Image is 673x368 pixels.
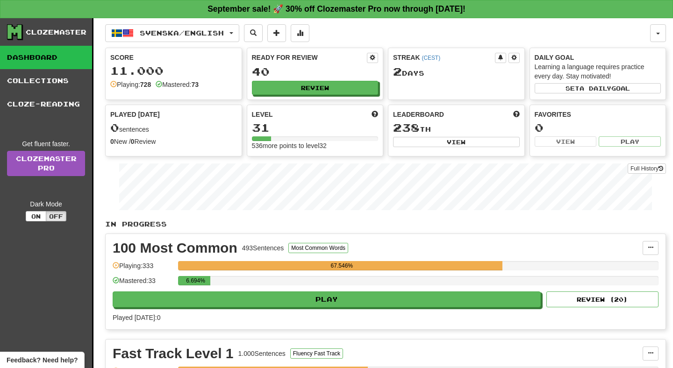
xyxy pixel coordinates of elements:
button: More stats [291,24,309,42]
button: Off [46,211,66,221]
div: 0 [535,122,661,134]
button: Play [113,291,541,307]
button: Review [252,81,379,95]
button: Fluency Fast Track [290,348,343,359]
div: 67.546% [181,261,502,270]
div: 6.694% [181,276,210,285]
div: 100 Most Common [113,241,237,255]
span: Played [DATE]: 0 [113,314,160,321]
button: Svenska/English [105,24,239,42]
div: Score [110,53,237,62]
span: 238 [393,121,420,134]
span: Played [DATE] [110,110,160,119]
div: Ready for Review [252,53,367,62]
button: Play [599,136,661,147]
span: Leaderboard [393,110,444,119]
button: Most Common Words [288,243,348,253]
button: On [26,211,46,221]
div: New / Review [110,137,237,146]
div: Mastered: [156,80,199,89]
div: Mastered: 33 [113,276,173,291]
div: 493 Sentences [242,243,284,253]
strong: 0 [110,138,114,145]
div: Day s [393,66,520,78]
div: Streak [393,53,495,62]
div: Dark Mode [7,199,85,209]
span: a daily [580,85,611,92]
span: Level [252,110,273,119]
button: Review (20) [546,291,659,307]
strong: 73 [191,81,199,88]
button: View [393,137,520,147]
span: This week in points, UTC [513,110,520,119]
div: 31 [252,122,379,134]
strong: 0 [131,138,135,145]
span: Score more points to level up [372,110,378,119]
p: In Progress [105,219,666,229]
strong: September sale! 🚀 30% off Clozemaster Pro now through [DATE]! [208,4,465,14]
button: View [535,136,597,147]
span: 2 [393,65,402,78]
a: ClozemasterPro [7,151,85,176]
button: Full History [628,163,666,174]
div: 1.000 Sentences [238,349,286,358]
div: Playing: [110,80,151,89]
div: Clozemaster [26,28,86,37]
div: Daily Goal [535,53,661,62]
div: 536 more points to level 32 [252,141,379,150]
div: Fast Track Level 1 [113,347,234,361]
span: 0 [110,121,119,134]
div: Get fluent faster. [7,139,85,149]
div: Learning a language requires practice every day. Stay motivated! [535,62,661,81]
span: Svenska / English [140,29,224,37]
strong: 728 [140,81,151,88]
div: Favorites [535,110,661,119]
button: Add sentence to collection [267,24,286,42]
div: th [393,122,520,134]
button: Seta dailygoal [535,83,661,93]
div: sentences [110,122,237,134]
a: (CEST) [422,55,440,61]
div: 11.000 [110,65,237,77]
div: 40 [252,66,379,78]
div: Playing: 333 [113,261,173,276]
span: Open feedback widget [7,355,78,365]
button: Search sentences [244,24,263,42]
